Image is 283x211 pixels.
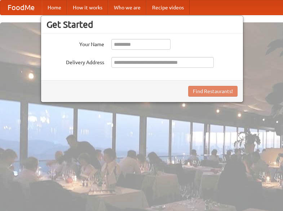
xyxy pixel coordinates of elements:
[47,19,238,30] h3: Get Started
[47,57,104,66] label: Delivery Address
[188,86,238,97] button: Find Restaurants!
[42,0,67,15] a: Home
[108,0,146,15] a: Who we are
[146,0,190,15] a: Recipe videos
[47,39,104,48] label: Your Name
[0,0,42,15] a: FoodMe
[67,0,108,15] a: How it works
